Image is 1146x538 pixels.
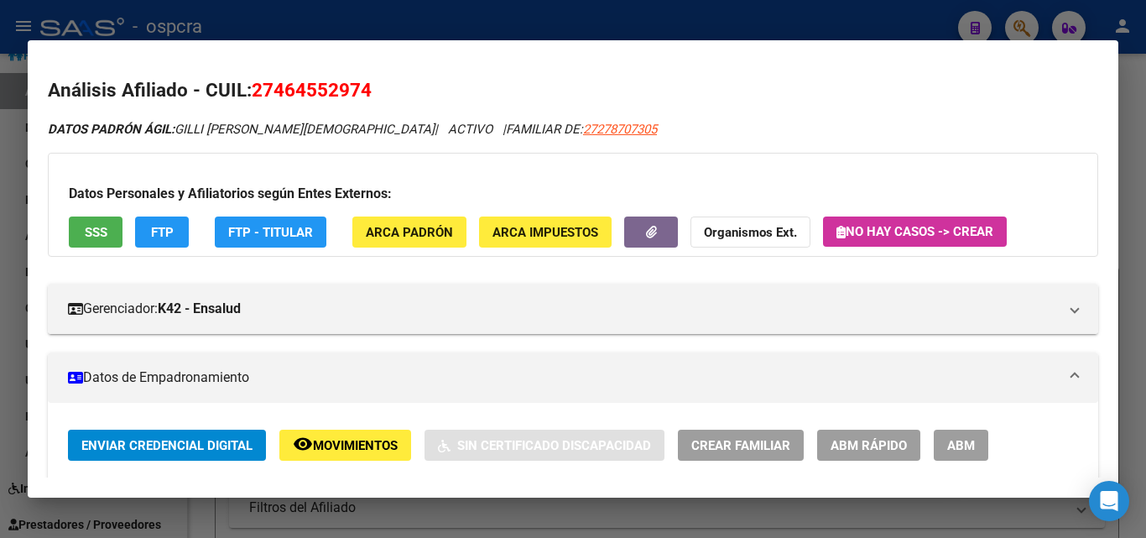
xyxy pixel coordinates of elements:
mat-icon: remove_red_eye [293,434,313,454]
button: ARCA Impuestos [479,217,612,248]
span: ABM Rápido [831,438,907,453]
span: FAMILIAR DE: [506,122,657,137]
button: Organismos Ext. [690,217,810,248]
mat-expansion-panel-header: Gerenciador:K42 - Ensalud [48,284,1098,334]
span: ARCA Impuestos [492,225,598,240]
button: No hay casos -> Crear [823,217,1007,247]
button: SSS [69,217,122,248]
button: Sin Certificado Discapacidad [425,430,664,461]
button: Crear Familiar [678,430,804,461]
h2: Análisis Afiliado - CUIL: [48,76,1098,105]
span: Crear Familiar [691,438,790,453]
strong: DATOS PADRÓN ÁGIL: [48,122,175,137]
button: ABM [934,430,988,461]
button: FTP [135,217,189,248]
mat-panel-title: Datos de Empadronamiento [68,368,1058,388]
button: Movimientos [279,430,411,461]
span: FTP - Titular [228,225,313,240]
span: FTP [151,225,174,240]
mat-panel-title: Gerenciador: [68,299,1058,319]
span: Movimientos [313,438,398,453]
mat-expansion-panel-header: Datos de Empadronamiento [48,353,1098,403]
span: GILLI [PERSON_NAME][DEMOGRAPHIC_DATA] [48,122,435,137]
button: ABM Rápido [817,430,920,461]
span: 27278707305 [583,122,657,137]
span: Sin Certificado Discapacidad [457,438,651,453]
button: FTP - Titular [215,217,326,248]
span: No hay casos -> Crear [836,224,993,239]
span: ABM [947,438,975,453]
strong: Organismos Ext. [704,225,797,240]
i: | ACTIVO | [48,122,657,137]
div: Open Intercom Messenger [1089,481,1129,521]
h3: Datos Personales y Afiliatorios según Entes Externos: [69,184,1077,204]
button: ARCA Padrón [352,217,466,248]
strong: K42 - Ensalud [158,299,241,319]
span: SSS [85,225,107,240]
span: ARCA Padrón [366,225,453,240]
span: Enviar Credencial Digital [81,438,253,453]
span: 27464552974 [252,79,372,101]
button: Enviar Credencial Digital [68,430,266,461]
